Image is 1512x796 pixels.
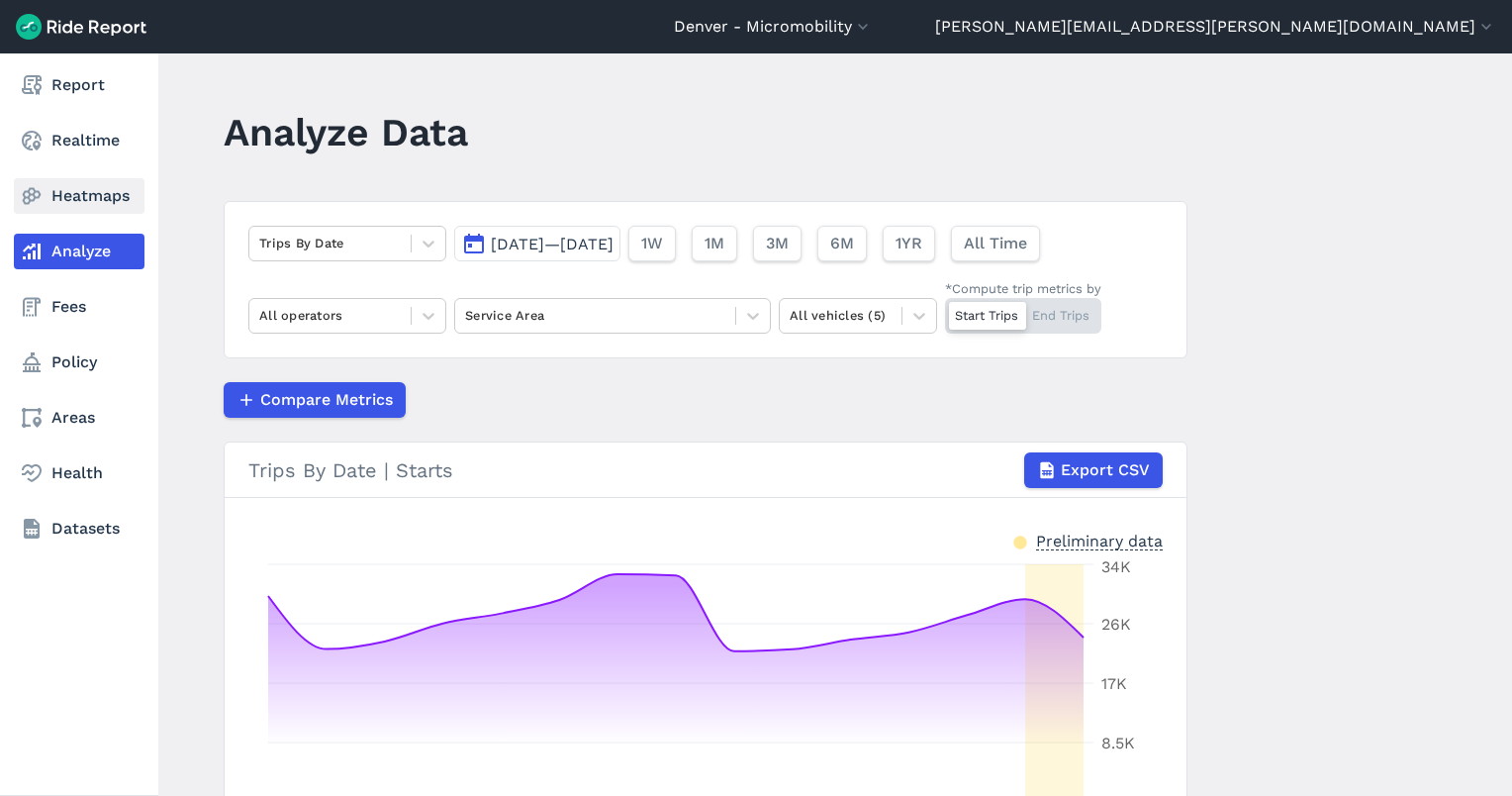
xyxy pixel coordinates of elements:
button: 1W [628,226,676,261]
tspan: 26K [1101,615,1131,634]
a: Analyze [14,234,144,269]
a: Heatmaps [14,178,144,214]
img: Ride Report [16,14,146,40]
button: All Time [951,226,1040,261]
h1: Analyze Data [224,105,468,159]
a: Fees [14,289,144,325]
span: 1YR [896,232,922,255]
button: Denver - Micromobility [674,15,873,39]
a: Report [14,67,144,103]
a: Policy [14,345,144,380]
div: *Compute trip metrics by [945,279,1101,298]
button: Compare Metrics [224,382,406,418]
span: 3M [766,232,789,255]
div: Preliminary data [1036,530,1163,550]
button: 1YR [883,226,935,261]
tspan: 8.5K [1101,734,1135,752]
button: 3M [753,226,802,261]
span: 6M [830,232,854,255]
button: Export CSV [1024,452,1163,488]
tspan: 17K [1101,674,1127,693]
button: 1M [692,226,737,261]
a: Health [14,455,144,491]
a: Realtime [14,123,144,158]
span: Compare Metrics [260,388,393,412]
button: [PERSON_NAME][EMAIL_ADDRESS][PERSON_NAME][DOMAIN_NAME] [935,15,1496,39]
span: [DATE]—[DATE] [491,235,614,253]
button: [DATE]—[DATE] [454,226,620,261]
a: Datasets [14,511,144,547]
span: 1M [705,232,724,255]
span: Export CSV [1061,458,1150,482]
span: 1W [641,232,663,255]
a: Areas [14,400,144,436]
button: 6M [817,226,867,261]
div: Trips By Date | Starts [248,452,1163,488]
span: All Time [964,232,1027,255]
tspan: 34K [1101,557,1131,576]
